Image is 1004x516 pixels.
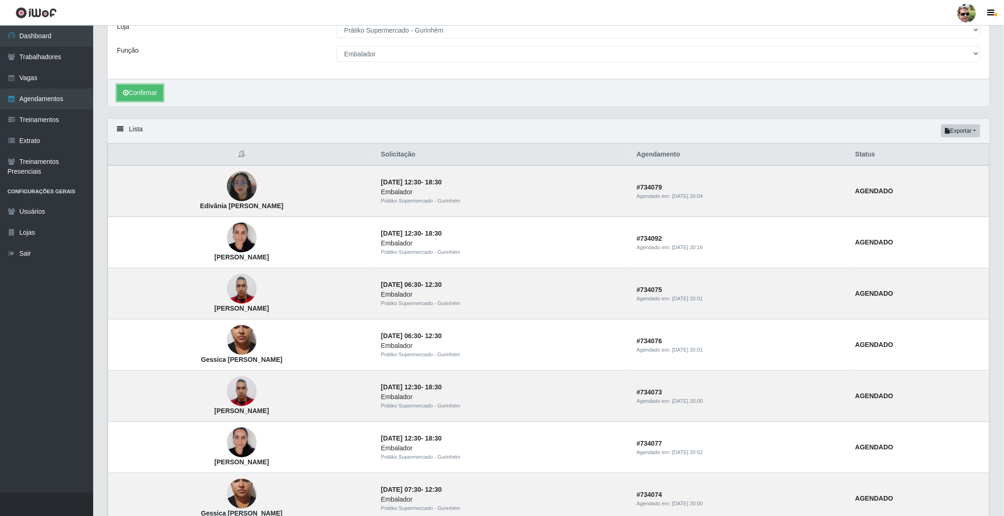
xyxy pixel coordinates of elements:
strong: [PERSON_NAME] [214,253,269,261]
div: Agendado em: [637,397,844,405]
strong: # 734092 [637,235,663,242]
strong: # 734074 [637,491,663,498]
strong: - [381,178,442,186]
div: Agendado em: [637,295,844,303]
strong: AGENDADO [855,187,894,195]
div: Prátiko Supermercado - Gurinhém [381,453,626,461]
img: Lailson Salviano do Nascimento [227,372,257,411]
time: 18:30 [425,435,442,442]
div: Prátiko Supermercado - Gurinhém [381,504,626,512]
strong: # 734076 [637,337,663,345]
div: Agendado em: [637,192,844,200]
time: [DATE] 12:30 [381,435,421,442]
strong: AGENDADO [855,392,894,400]
div: Lista [108,119,990,143]
time: [DATE] 20:00 [672,398,703,404]
time: [DATE] 20:00 [672,501,703,506]
th: Agendamento [631,144,850,166]
time: 12:30 [425,486,442,493]
label: Loja [117,22,129,32]
time: [DATE] 12:30 [381,383,421,391]
strong: - [381,332,442,339]
div: Embalador [381,443,626,453]
button: Confirmar [117,85,163,101]
time: [DATE] 20:02 [672,449,703,455]
div: Embalador [381,495,626,504]
button: Exportar [941,124,980,137]
strong: [PERSON_NAME] [214,305,269,312]
div: Agendado em: [637,500,844,508]
strong: [PERSON_NAME] [214,407,269,414]
time: [DATE] 12:30 [381,178,421,186]
div: Prátiko Supermercado - Gurinhém [381,402,626,410]
strong: - [381,281,442,288]
strong: - [381,435,442,442]
div: Prátiko Supermercado - Gurinhém [381,351,626,359]
time: 18:30 [425,178,442,186]
time: 12:30 [425,332,442,339]
strong: Gessica [PERSON_NAME] [201,356,282,363]
img: Lailson Salviano do Nascimento [227,269,257,309]
time: [DATE] 20:16 [672,244,703,250]
strong: # 734075 [637,286,663,293]
time: 18:30 [425,383,442,391]
strong: # 734073 [637,388,663,396]
label: Função [117,46,139,55]
time: [DATE] 20:04 [672,193,703,199]
strong: AGENDADO [855,290,894,297]
img: Edivânia Pereira da Costa [227,160,257,213]
img: CoreUI Logo [15,7,57,19]
strong: AGENDADO [855,341,894,348]
strong: # 734077 [637,440,663,447]
div: Prátiko Supermercado - Gurinhém [381,299,626,307]
th: Solicitação [376,144,631,166]
time: 12:30 [425,281,442,288]
img: Gessica lino da costa [227,307,257,373]
strong: - [381,230,442,237]
div: Prátiko Supermercado - Gurinhém [381,197,626,205]
strong: AGENDADO [855,443,894,451]
strong: Edivânia [PERSON_NAME] [200,202,283,210]
div: Embalador [381,341,626,351]
strong: AGENDADO [855,238,894,246]
div: Agendado em: [637,244,844,251]
div: Embalador [381,290,626,299]
strong: AGENDADO [855,495,894,502]
div: Agendado em: [637,448,844,456]
time: [DATE] 06:30 [381,332,421,339]
div: Embalador [381,392,626,402]
time: 18:30 [425,230,442,237]
div: Prátiko Supermercado - Gurinhém [381,248,626,256]
time: [DATE] 20:01 [672,296,703,301]
time: [DATE] 06:30 [381,281,421,288]
strong: - [381,486,442,493]
div: Embalador [381,187,626,197]
img: Rosimare da Silva Lino [227,218,257,258]
img: Rosimare da Silva Lino [227,423,257,462]
th: Status [850,144,990,166]
time: [DATE] 12:30 [381,230,421,237]
strong: [PERSON_NAME] [214,458,269,466]
strong: - [381,383,442,391]
strong: # 734079 [637,183,663,191]
time: [DATE] 20:01 [672,347,703,353]
div: Agendado em: [637,346,844,354]
div: Embalador [381,238,626,248]
time: [DATE] 07:30 [381,486,421,493]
